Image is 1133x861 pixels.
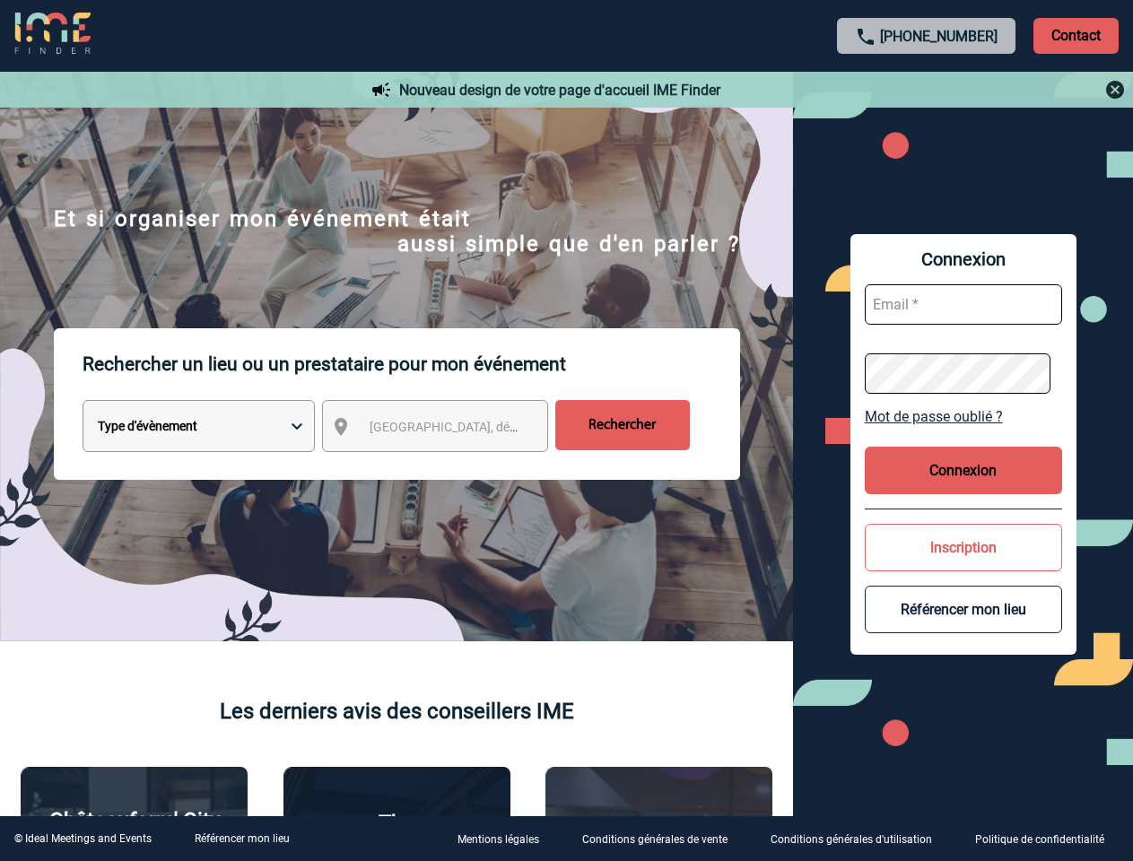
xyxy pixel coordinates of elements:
a: Référencer mon lieu [195,832,290,845]
p: Agence 2ISD [597,813,720,838]
a: [PHONE_NUMBER] [880,28,998,45]
p: Conditions générales d'utilisation [771,834,932,847]
a: Politique de confidentialité [961,831,1133,848]
input: Email * [865,284,1062,325]
p: The [GEOGRAPHIC_DATA] [293,811,501,861]
p: Châteauform' City [GEOGRAPHIC_DATA] [31,808,238,858]
a: Mentions légales [443,831,568,848]
a: Mot de passe oublié ? [865,408,1062,425]
p: Politique de confidentialité [975,834,1104,847]
p: Contact [1033,18,1119,54]
p: Mentions légales [458,834,539,847]
button: Référencer mon lieu [865,586,1062,633]
button: Connexion [865,447,1062,494]
a: Conditions générales de vente [568,831,756,848]
p: Conditions générales de vente [582,834,728,847]
button: Inscription [865,524,1062,571]
span: Connexion [865,248,1062,270]
a: Conditions générales d'utilisation [756,831,961,848]
div: © Ideal Meetings and Events [14,832,152,845]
